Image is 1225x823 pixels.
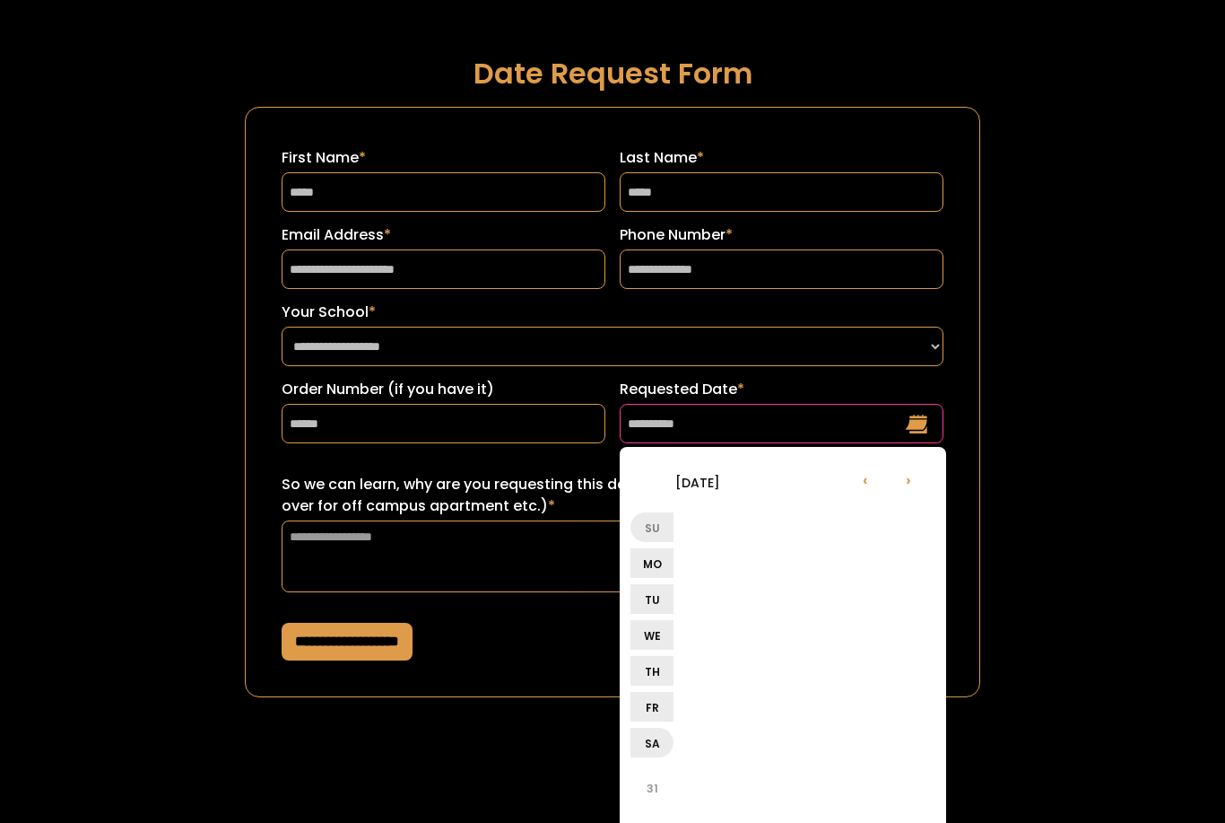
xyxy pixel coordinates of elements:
[620,147,943,169] label: Last Name
[630,766,673,810] li: 31
[245,107,980,697] form: Request a Date Form
[282,224,605,246] label: Email Address
[630,512,673,542] li: Su
[844,458,887,501] li: ‹
[620,224,943,246] label: Phone Number
[282,474,943,517] label: So we can learn, why are you requesting this date? (ex: sorority recruitment, lease turn over for...
[630,584,673,614] li: Tu
[620,379,943,400] label: Requested Date
[887,458,930,501] li: ›
[630,656,673,686] li: Th
[630,548,673,578] li: Mo
[282,302,943,323] label: Your School
[630,460,765,503] li: [DATE]
[630,728,673,757] li: Sa
[282,147,605,169] label: First Name
[282,379,605,400] label: Order Number (if you have it)
[630,620,673,650] li: We
[245,57,980,89] h1: Date Request Form
[630,692,673,722] li: Fr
